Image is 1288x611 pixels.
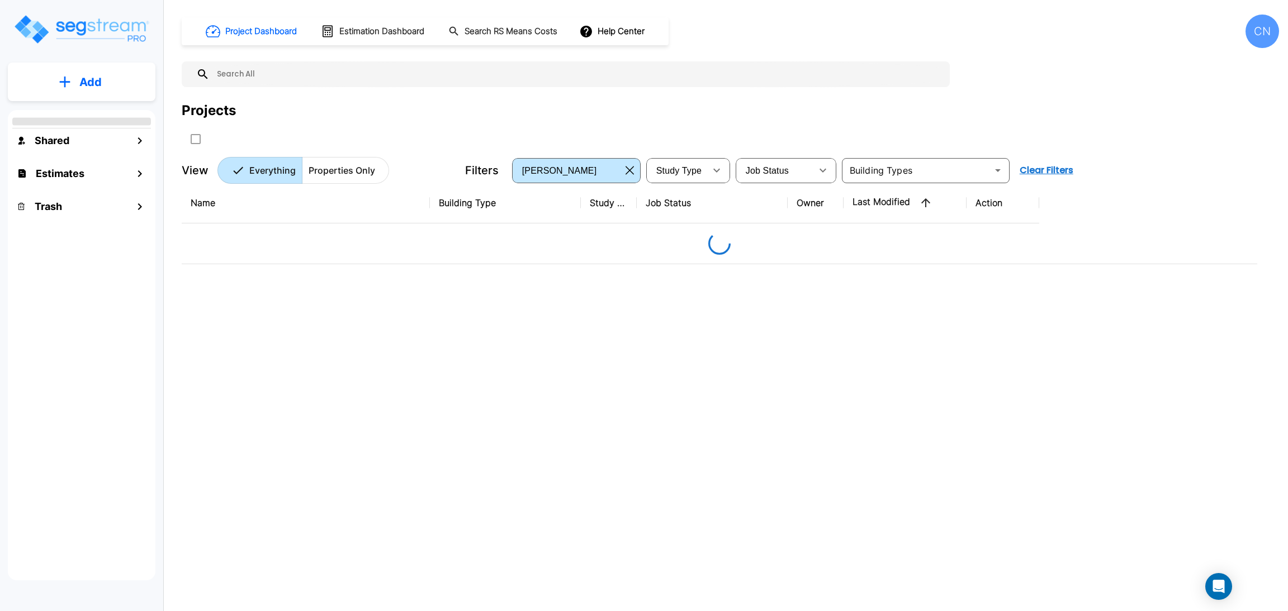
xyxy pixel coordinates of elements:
[430,183,581,223] th: Building Type
[990,163,1006,178] button: Open
[581,183,637,223] th: Study Type
[577,21,649,42] button: Help Center
[738,155,812,186] div: Select
[465,162,499,179] p: Filters
[648,155,705,186] div: Select
[249,164,296,177] p: Everything
[201,19,303,44] button: Project Dashboard
[36,166,84,181] h1: Estimates
[316,20,430,43] button: Estimation Dashboard
[746,166,789,175] span: Job Status
[35,199,62,214] h1: Trash
[1015,159,1078,182] button: Clear Filters
[8,66,155,98] button: Add
[309,164,375,177] p: Properties Only
[967,183,1039,223] th: Action
[184,128,207,150] button: SelectAll
[182,162,209,179] p: View
[656,166,702,175] span: Study Type
[210,61,944,87] input: Search All
[13,13,150,45] img: Logo
[35,133,69,148] h1: Shared
[514,155,621,186] div: Select
[844,183,967,223] th: Last Modified
[225,25,297,38] h1: Project Dashboard
[444,21,563,42] button: Search RS Means Costs
[79,74,102,90] p: Add
[182,183,430,223] th: Name
[339,25,424,38] h1: Estimation Dashboard
[845,163,988,178] input: Building Types
[1246,15,1279,48] div: CN
[1205,573,1232,600] div: Open Intercom Messenger
[217,157,302,184] button: Everything
[302,157,389,184] button: Properties Only
[465,25,557,38] h1: Search RS Means Costs
[788,183,844,223] th: Owner
[217,157,389,184] div: Platform
[182,101,236,121] div: Projects
[637,183,788,223] th: Job Status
